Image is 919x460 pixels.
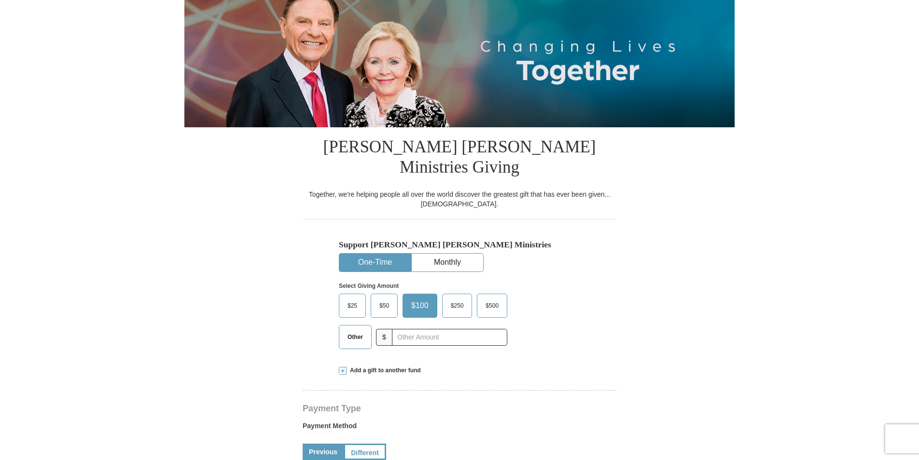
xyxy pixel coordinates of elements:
[375,298,394,313] span: $50
[303,421,616,435] label: Payment Method
[343,298,362,313] span: $25
[344,444,386,460] a: Different
[303,189,616,209] div: Together, we're helping people all over the world discover the greatest gift that has ever been g...
[303,444,344,460] a: Previous
[392,329,507,346] input: Other Amount
[412,254,483,271] button: Monthly
[446,298,469,313] span: $250
[303,127,616,189] h1: [PERSON_NAME] [PERSON_NAME] Ministries Giving
[339,283,399,289] strong: Select Giving Amount
[347,366,421,375] span: Add a gift to another fund
[343,330,368,344] span: Other
[303,405,616,412] h4: Payment Type
[339,254,411,271] button: One-Time
[481,298,503,313] span: $500
[339,240,580,250] h5: Support [PERSON_NAME] [PERSON_NAME] Ministries
[376,329,392,346] span: $
[406,298,433,313] span: $100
